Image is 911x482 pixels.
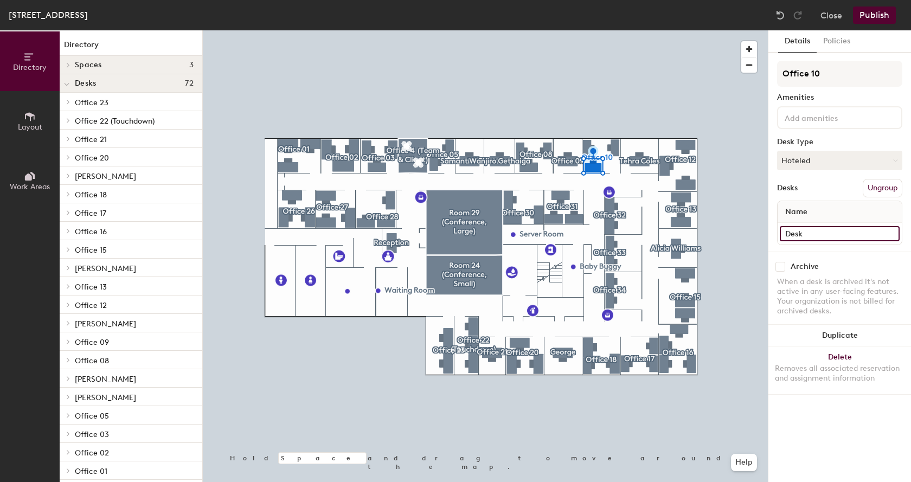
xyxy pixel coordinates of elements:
span: Office 09 [75,338,109,347]
span: Office 20 [75,153,109,163]
span: Desks [75,79,96,88]
span: Office 12 [75,301,107,310]
span: [PERSON_NAME] [75,393,136,402]
div: Archive [791,262,819,271]
div: Amenities [777,93,902,102]
button: Hoteled [777,151,902,170]
div: Removes all associated reservation and assignment information [775,364,904,383]
button: Details [778,30,817,53]
div: Desks [777,184,798,192]
span: Office 01 [75,467,107,476]
button: Help [731,454,757,471]
span: [PERSON_NAME] [75,264,136,273]
span: Name [780,202,813,222]
span: Office 15 [75,246,107,255]
span: [PERSON_NAME] [75,375,136,384]
span: Directory [13,63,47,72]
div: [STREET_ADDRESS] [9,8,88,22]
span: 72 [185,79,194,88]
img: Redo [792,10,803,21]
span: [PERSON_NAME] [75,319,136,329]
input: Unnamed desk [780,226,900,241]
span: Office 08 [75,356,109,365]
span: Office 17 [75,209,106,218]
button: Duplicate [768,325,911,346]
span: Office 21 [75,135,107,144]
span: Office 03 [75,430,109,439]
span: Office 05 [75,412,109,421]
span: Office 16 [75,227,107,236]
span: 3 [189,61,194,69]
button: DeleteRemoves all associated reservation and assignment information [768,346,911,394]
input: Add amenities [782,111,880,124]
span: Spaces [75,61,102,69]
div: When a desk is archived it's not active in any user-facing features. Your organization is not bil... [777,277,902,316]
span: Office 13 [75,282,107,292]
span: Office 22 (Touchdown) [75,117,155,126]
h1: Directory [60,39,202,56]
button: Ungroup [863,179,902,197]
span: Work Areas [10,182,50,191]
div: Desk Type [777,138,902,146]
span: Layout [18,123,42,132]
span: [PERSON_NAME] [75,172,136,181]
img: Undo [775,10,786,21]
button: Policies [817,30,857,53]
span: Office 02 [75,448,109,458]
span: Office 18 [75,190,107,200]
button: Publish [853,7,896,24]
button: Close [820,7,842,24]
span: Office 23 [75,98,108,107]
